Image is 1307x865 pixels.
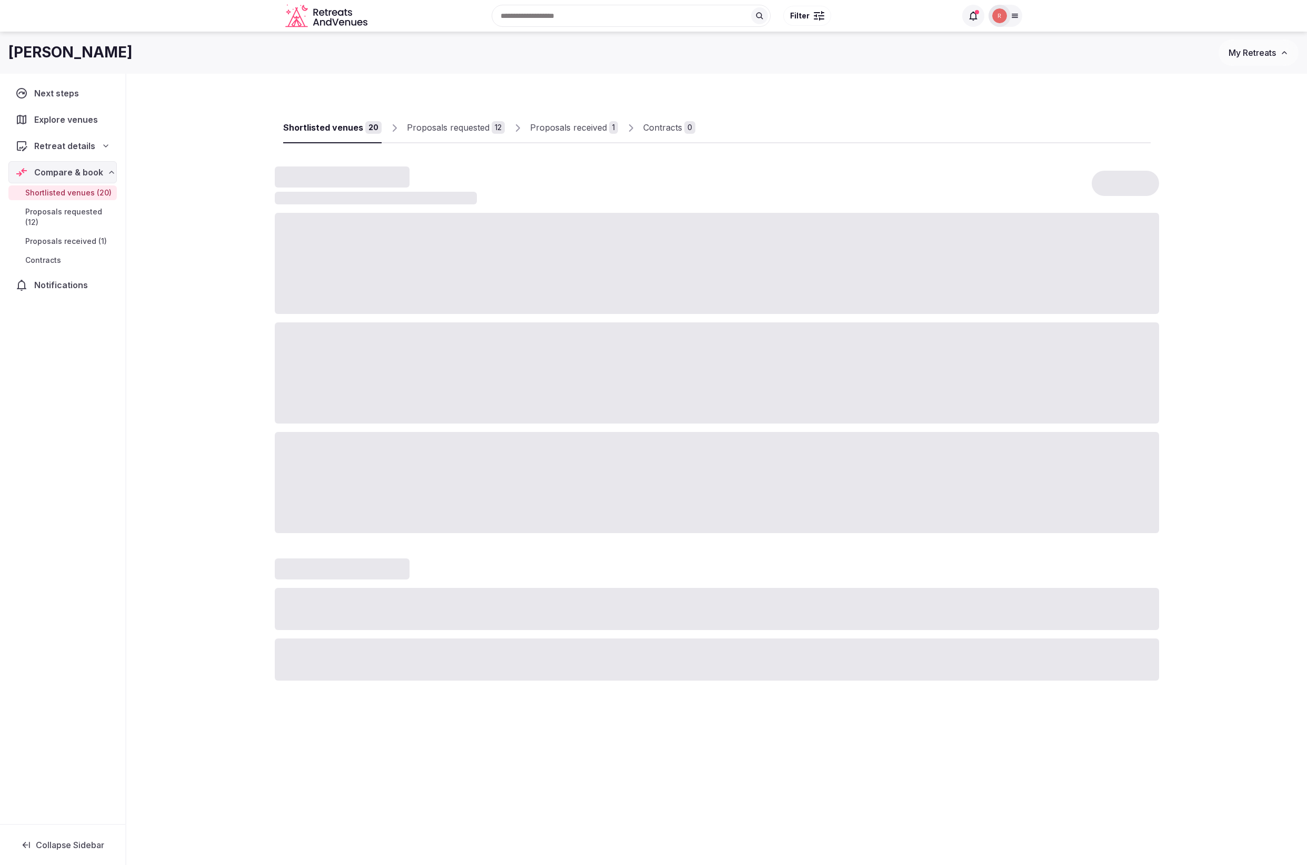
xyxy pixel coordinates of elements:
h1: [PERSON_NAME] [8,42,133,63]
span: Next steps [34,87,83,100]
span: Proposals received (1) [25,236,107,247]
a: Proposals received (1) [8,234,117,249]
button: My Retreats [1219,40,1299,66]
span: Collapse Sidebar [36,840,104,850]
span: My Retreats [1229,47,1276,58]
a: Next steps [8,82,117,104]
svg: Retreats and Venues company logo [285,4,370,28]
div: 20 [365,121,382,134]
div: 1 [609,121,618,134]
div: Proposals requested [407,121,490,134]
div: Proposals received [530,121,607,134]
div: 12 [492,121,505,134]
img: Ryan Sanford [992,8,1007,23]
a: Explore venues [8,109,117,131]
span: Retreat details [34,140,95,152]
a: Shortlisted venues20 [283,113,382,143]
a: Proposals requested12 [407,113,505,143]
span: Compare & book [34,166,103,179]
a: Notifications [8,274,117,296]
div: Contracts [643,121,682,134]
div: 0 [684,121,695,134]
button: Collapse Sidebar [8,833,117,857]
span: Contracts [25,255,61,266]
a: Proposals requested (12) [8,204,117,230]
a: Contracts [8,253,117,268]
a: Shortlisted venues (20) [8,185,117,200]
span: Shortlisted venues (20) [25,188,112,198]
span: Proposals requested (12) [25,207,113,228]
span: Explore venues [34,113,102,126]
a: Visit the homepage [285,4,370,28]
a: Contracts0 [643,113,695,143]
span: Notifications [34,279,92,291]
button: Filter [783,6,831,26]
div: Shortlisted venues [283,121,363,134]
span: Filter [790,11,810,21]
a: Proposals received1 [530,113,618,143]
